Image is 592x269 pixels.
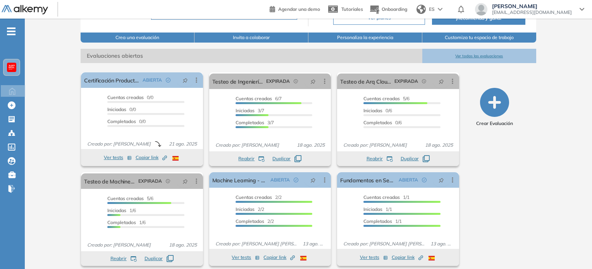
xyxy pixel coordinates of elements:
[392,253,423,262] button: Copiar link
[399,176,418,183] span: ABIERTA
[107,195,144,201] span: Cuentas creadas
[492,9,572,15] span: [EMAIL_ADDRESS][DOMAIN_NAME]
[143,77,162,84] span: ABIERTA
[299,240,328,247] span: 13 ago. 2025
[236,218,264,224] span: Completados
[363,96,400,101] span: Cuentas creadas
[363,108,382,113] span: Iniciadas
[422,142,456,149] span: 18 ago. 2025
[212,172,267,188] a: Machine Learning - Certificación
[439,177,444,183] span: pushpin
[232,253,260,262] button: Ver tests
[492,3,572,9] span: [PERSON_NAME]
[145,255,163,262] span: Duplicar
[81,33,194,43] button: Crea una evaluación
[166,179,170,183] span: field-time
[182,77,188,83] span: pushpin
[236,96,272,101] span: Cuentas creadas
[363,206,392,212] span: 1/1
[263,253,295,262] button: Copiar link
[476,88,513,127] button: Crear Evaluación
[340,74,391,89] a: Testeo de Arq Cloud - Certificación
[392,254,423,261] span: Copiar link
[310,78,316,84] span: pushpin
[177,175,194,187] button: pushpin
[266,78,290,85] span: EXPIRADA
[2,5,48,15] img: Logo
[427,240,456,247] span: 13 ago. 2025
[422,79,427,84] span: field-time
[236,218,274,224] span: 2/2
[110,255,127,262] span: Reabrir
[272,155,291,162] span: Duplicar
[294,178,298,182] span: check-circle
[107,94,153,100] span: 0/0
[363,218,392,224] span: Completados
[394,78,418,85] span: EXPIRADA
[340,142,410,149] span: Creado por: [PERSON_NAME]
[166,78,170,82] span: check-circle
[363,96,410,101] span: 5/6
[84,140,154,147] span: Creado por: [PERSON_NAME]
[422,49,536,63] button: Ver todas las evaluaciones
[363,108,392,113] span: 0/6
[136,154,167,161] span: Copiar link
[107,207,126,213] span: Iniciadas
[107,106,136,112] span: 0/0
[476,120,513,127] span: Crear Evaluación
[238,155,255,162] span: Reabrir
[429,6,435,13] span: ES
[182,178,188,184] span: pushpin
[84,72,139,88] a: Certificación Product Owner - Versión 2
[294,79,298,84] span: field-time
[294,142,328,149] span: 18 ago. 2025
[9,64,15,70] img: https://assets.alkemy.org/workspaces/620/d203e0be-08f6-444b-9eae-a92d815a506f.png
[438,8,442,11] img: arrow
[166,242,200,248] span: 18 ago. 2025
[308,33,422,43] button: Personaliza la experiencia
[363,194,410,200] span: 1/1
[422,33,536,43] button: Customiza tu espacio de trabajo
[236,206,264,212] span: 2/2
[305,174,322,186] button: pushpin
[138,178,162,185] span: EXPIRADA
[401,155,419,162] span: Duplicar
[310,177,316,183] span: pushpin
[401,155,430,162] button: Duplicar
[340,240,427,247] span: Creado por: [PERSON_NAME] [PERSON_NAME]
[236,120,264,125] span: Completados
[278,6,320,12] span: Agendar una demo
[7,31,15,32] i: -
[166,140,200,147] span: 21 ago. 2025
[236,120,274,125] span: 3/7
[194,33,308,43] button: Invita a colaborar
[363,120,392,125] span: Completados
[341,6,363,12] span: Tutoriales
[145,255,174,262] button: Duplicar
[367,155,393,162] button: Reabrir
[263,254,295,261] span: Copiar link
[84,242,154,248] span: Creado por: [PERSON_NAME]
[236,194,272,200] span: Cuentas creadas
[107,118,146,124] span: 0/0
[177,74,194,86] button: pushpin
[107,219,136,225] span: Completados
[340,172,395,188] a: Fundamentos en Seguridad - Certificación
[172,156,179,161] img: ESP
[107,195,153,201] span: 5/6
[367,155,383,162] span: Reabrir
[236,108,255,113] span: Iniciadas
[110,255,137,262] button: Reabrir
[382,6,407,12] span: Onboarding
[212,74,263,89] a: Testeo de Ingeniería de Datos - Certificación
[236,96,282,101] span: 6/7
[107,106,126,112] span: Iniciadas
[238,155,265,162] button: Reabrir
[300,256,306,260] img: ESP
[81,49,422,63] span: Evaluaciones abiertas
[107,118,136,124] span: Completados
[363,120,402,125] span: 0/6
[429,256,435,260] img: ESP
[363,194,400,200] span: Cuentas creadas
[363,206,382,212] span: Iniciadas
